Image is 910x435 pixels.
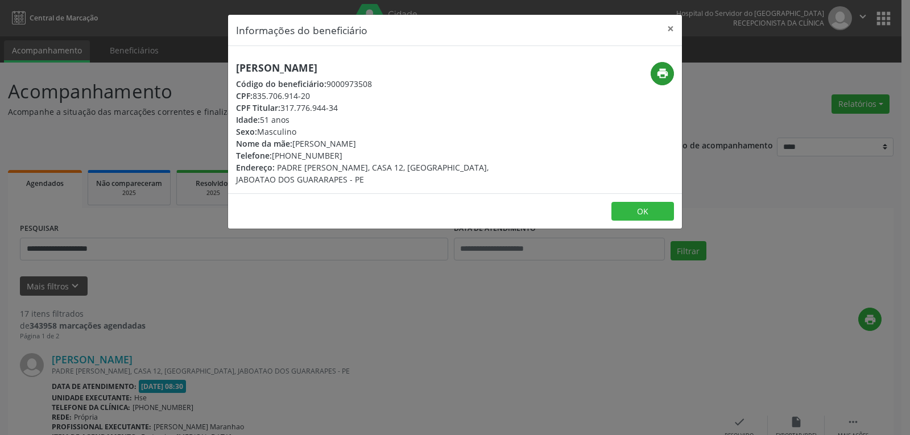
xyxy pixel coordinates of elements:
[236,102,523,114] div: 317.776.944-34
[236,78,523,90] div: 9000973508
[236,126,257,137] span: Sexo:
[236,114,260,125] span: Idade:
[236,62,523,74] h5: [PERSON_NAME]
[651,62,674,85] button: print
[236,150,272,161] span: Telefone:
[236,162,489,185] span: PADRE [PERSON_NAME], CASA 12, [GEOGRAPHIC_DATA], JABOATAO DOS GUARARAPES - PE
[236,90,253,101] span: CPF:
[236,138,523,150] div: [PERSON_NAME]
[236,102,280,113] span: CPF Titular:
[236,90,523,102] div: 835.706.914-20
[236,150,523,161] div: [PHONE_NUMBER]
[236,23,367,38] h5: Informações do beneficiário
[659,15,682,43] button: Close
[236,126,523,138] div: Masculino
[236,114,523,126] div: 51 anos
[236,78,326,89] span: Código do beneficiário:
[236,162,275,173] span: Endereço:
[236,138,292,149] span: Nome da mãe:
[611,202,674,221] button: OK
[656,67,669,80] i: print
